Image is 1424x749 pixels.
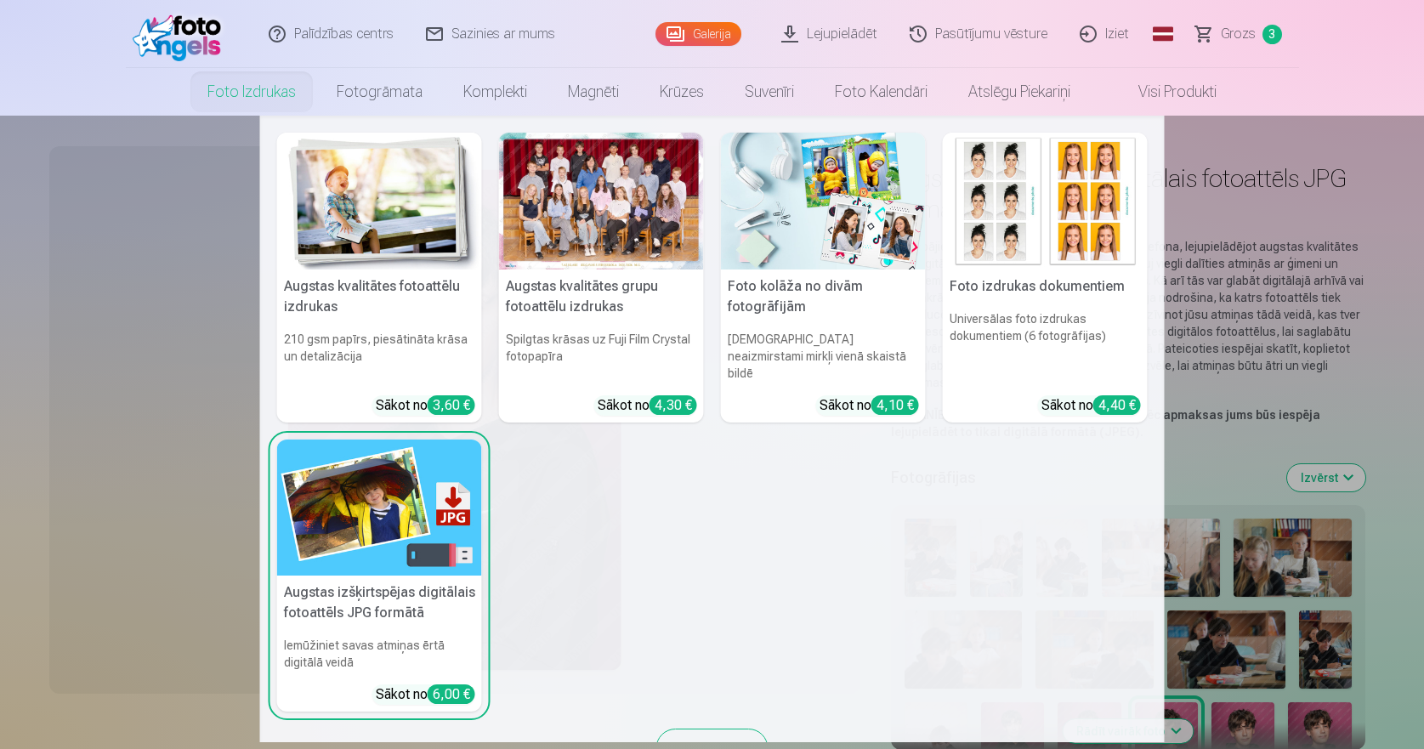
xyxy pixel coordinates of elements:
[1041,395,1141,416] div: Sākot no
[428,684,475,704] div: 6,00 €
[639,68,724,116] a: Krūzes
[721,324,926,389] h6: [DEMOGRAPHIC_DATA] neaizmirstami mirkļi vienā skaistā bildē
[820,395,919,416] div: Sākot no
[598,395,697,416] div: Sākot no
[724,68,814,116] a: Suvenīri
[277,133,482,423] a: Augstas kvalitātes fotoattēlu izdrukasAugstas kvalitātes fotoattēlu izdrukas210 gsm papīrs, piesā...
[376,395,475,416] div: Sākot no
[277,440,482,576] img: Augstas izšķirtspējas digitālais fotoattēls JPG formātā
[943,270,1148,304] h5: Foto izdrukas dokumentiem
[1093,395,1141,415] div: 4,40 €
[499,270,704,324] h5: Augstas kvalitātes grupu fotoattēlu izdrukas
[1262,25,1282,44] span: 3
[814,68,948,116] a: Foto kalendāri
[721,270,926,324] h5: Foto kolāža no divām fotogrāfijām
[943,133,1148,270] img: Foto izdrukas dokumentiem
[133,7,230,61] img: /fa1
[499,133,704,423] a: Augstas kvalitātes grupu fotoattēlu izdrukasSpilgtas krāsas uz Fuji Film Crystal fotopapīraSākot ...
[721,133,926,270] img: Foto kolāža no divām fotogrāfijām
[277,576,482,630] h5: Augstas izšķirtspējas digitālais fotoattēls JPG formātā
[943,304,1148,389] h6: Universālas foto izdrukas dokumentiem (6 fotogrāfijas)
[1091,68,1237,116] a: Visi produkti
[943,133,1148,423] a: Foto izdrukas dokumentiemFoto izdrukas dokumentiemUniversālas foto izdrukas dokumentiem (6 fotogr...
[1221,24,1256,44] span: Grozs
[277,133,482,270] img: Augstas kvalitātes fotoattēlu izdrukas
[721,133,926,423] a: Foto kolāža no divām fotogrāfijāmFoto kolāža no divām fotogrāfijām[DEMOGRAPHIC_DATA] neaizmirstam...
[277,324,482,389] h6: 210 gsm papīrs, piesātināta krāsa un detalizācija
[277,440,482,712] a: Augstas izšķirtspējas digitālais fotoattēls JPG formātāAugstas izšķirtspējas digitālais fotoattēl...
[187,68,316,116] a: Foto izdrukas
[316,68,443,116] a: Fotogrāmata
[655,22,741,46] a: Galerija
[376,684,475,705] div: Sākot no
[428,395,475,415] div: 3,60 €
[871,395,919,415] div: 4,10 €
[443,68,547,116] a: Komplekti
[277,270,482,324] h5: Augstas kvalitātes fotoattēlu izdrukas
[499,324,704,389] h6: Spilgtas krāsas uz Fuji Film Crystal fotopapīra
[650,395,697,415] div: 4,30 €
[948,68,1091,116] a: Atslēgu piekariņi
[547,68,639,116] a: Magnēti
[277,630,482,678] h6: Iemūžiniet savas atmiņas ērtā digitālā veidā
